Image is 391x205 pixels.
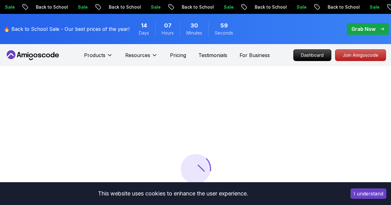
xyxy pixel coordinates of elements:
a: Dashboard [293,49,331,61]
p: Back to School [176,4,218,10]
span: Minutes [186,30,202,36]
span: 7 Hours [164,21,172,30]
span: 59 Seconds [220,21,228,30]
button: Accept cookies [351,188,386,199]
div: This website uses cookies to enhance the user experience. [5,187,341,200]
span: 30 Minutes [190,21,198,30]
p: Back to School [30,4,72,10]
p: Sale [291,4,311,10]
a: Join Amigoscode [335,49,386,61]
span: Seconds [215,30,233,36]
span: 14 Days [141,21,147,30]
span: Hours [162,30,174,36]
button: Products [84,51,113,64]
p: Dashboard [294,50,331,61]
p: Sale [364,4,384,10]
p: Sale [145,4,165,10]
p: Products [84,51,105,59]
a: Testimonials [198,51,227,59]
p: Sale [72,4,92,10]
a: Pricing [170,51,186,59]
p: Grab Now [351,25,376,33]
p: 🔥 Back to School Sale - Our best prices of the year! [4,25,130,33]
p: Join Amigoscode [335,50,386,61]
button: Resources [125,51,158,64]
p: Back to School [322,4,364,10]
p: Back to School [103,4,145,10]
a: For Business [240,51,270,59]
p: Back to School [249,4,291,10]
p: Resources [125,51,150,59]
span: Days [139,30,149,36]
p: Sale [218,4,238,10]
